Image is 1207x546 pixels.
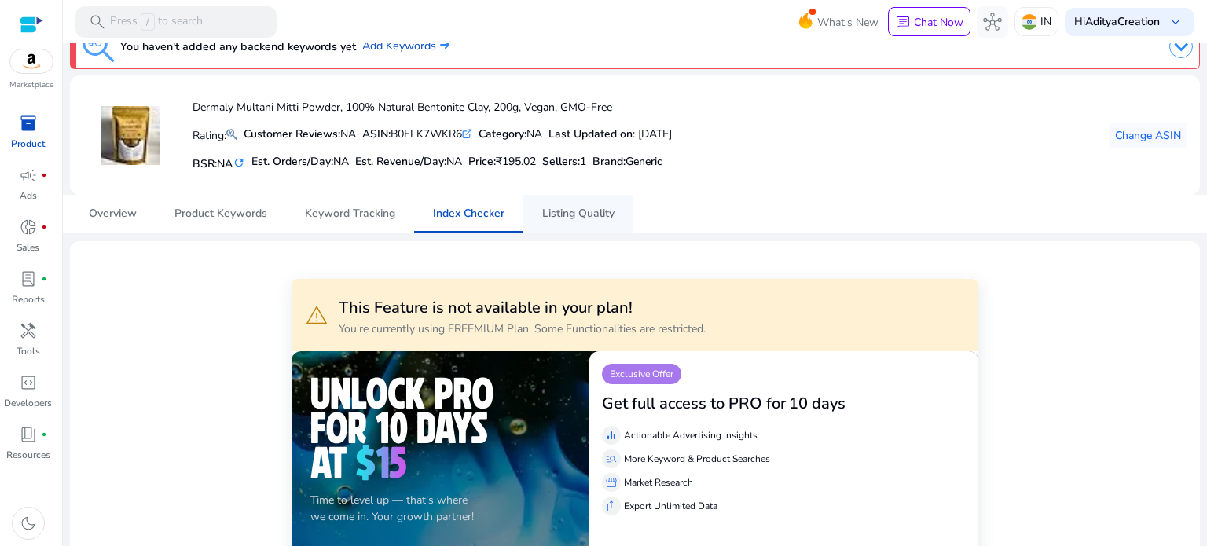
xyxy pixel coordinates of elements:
span: fiber_manual_record [41,224,47,230]
p: Press to search [110,13,203,31]
p: IN [1040,8,1051,35]
span: / [141,13,155,31]
span: Index Checker [433,208,504,219]
span: NA [217,156,233,171]
span: search [88,13,107,31]
div: NA [244,126,356,142]
span: Brand [592,154,623,169]
p: Product [11,137,45,151]
span: inventory_2 [19,114,38,133]
p: Actionable Advertising Insights [624,428,758,442]
span: Overview [89,208,137,219]
div: : [DATE] [548,126,672,142]
span: lab_profile [19,269,38,288]
span: Change ASIN [1115,127,1181,144]
span: fiber_manual_record [41,276,47,282]
p: You're currently using FREEMIUM Plan. Some Functionalities are restricted. [339,321,706,337]
img: dropdown-arrow.svg [1169,35,1193,58]
button: Change ASIN [1109,123,1187,148]
mat-icon: refresh [233,156,245,170]
p: More Keyword & Product Searches [624,452,770,466]
span: ios_share [605,500,618,512]
span: NA [333,154,349,169]
span: What's New [817,9,879,36]
h5: Price: [468,156,536,169]
img: in.svg [1022,14,1037,30]
b: ASIN: [362,126,391,141]
span: NA [446,154,462,169]
span: donut_small [19,218,38,236]
span: ₹195.02 [496,154,536,169]
p: Developers [4,396,52,410]
span: Keyword Tracking [305,208,395,219]
span: campaign [19,166,38,185]
p: Tools [17,344,40,358]
button: hub [977,6,1008,38]
h5: Est. Revenue/Day: [355,156,462,169]
div: B0FLK7WKR6 [362,126,472,142]
span: storefront [605,476,618,489]
img: 41JdD8C6-GL._SS40_.jpg [101,106,160,165]
span: handyman [19,321,38,340]
span: Product Keywords [174,208,267,219]
p: Sales [17,240,39,255]
span: book_4 [19,425,38,444]
b: AdityaCreation [1085,14,1160,29]
p: Ads [20,189,37,203]
span: equalizer [605,429,618,442]
h5: Est. Orders/Day: [251,156,349,169]
span: fiber_manual_record [41,172,47,178]
h5: BSR: [193,154,245,171]
p: Chat Now [914,15,963,30]
h5: Sellers: [542,156,586,169]
p: Rating: [193,125,237,144]
img: amazon.svg [10,49,53,73]
h3: You haven't added any backend keywords yet [120,37,356,56]
span: hub [983,13,1002,31]
span: keyboard_arrow_down [1166,13,1185,31]
b: Customer Reviews: [244,126,340,141]
p: Exclusive Offer [602,364,681,384]
h3: This Feature is not available in your plan! [339,299,706,317]
span: code_blocks [19,373,38,392]
h3: Get full access to PRO for [602,394,786,413]
h5: : [592,156,662,169]
span: dark_mode [19,514,38,533]
img: keyword-tracking.svg [83,31,114,62]
h4: Dermaly Multani Mitti Powder, 100% Natural Bentonite Clay, 200g, Vegan, GMO-Free [193,101,672,115]
span: chat [895,15,911,31]
p: Resources [6,448,50,462]
span: Generic [626,154,662,169]
p: Hi [1074,16,1160,27]
p: Marketplace [9,79,53,91]
span: fiber_manual_record [41,431,47,438]
p: Market Research [624,475,693,489]
button: chatChat Now [888,7,970,37]
div: NA [479,126,542,142]
h3: 10 days [789,394,846,413]
p: Time to level up — that's where we come in. Your growth partner! [310,492,570,525]
span: Listing Quality [542,208,615,219]
span: warning [304,302,329,328]
p: Reports [12,292,45,306]
span: 1 [580,154,586,169]
b: Last Updated on [548,126,633,141]
p: Export Unlimited Data [624,499,717,513]
span: manage_search [605,453,618,465]
b: Category: [479,126,526,141]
